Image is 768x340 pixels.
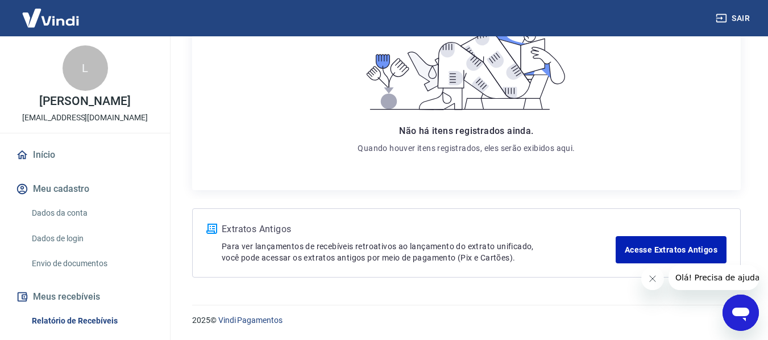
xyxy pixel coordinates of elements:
[7,8,96,17] span: Olá! Precisa de ajuda?
[399,125,533,136] span: Não há itens registrados ainda.
[218,316,283,325] a: Vindi Pagamentos
[39,95,130,107] p: [PERSON_NAME]
[723,295,759,331] iframe: Botão para abrir a janela de mensagens
[27,309,156,333] a: Relatório de Recebíveis
[206,224,217,234] img: ícone
[22,112,148,124] p: [EMAIL_ADDRESS][DOMAIN_NAME]
[27,202,156,225] a: Dados da conta
[14,284,156,309] button: Meus recebíveis
[192,314,741,326] p: 2025 ©
[641,267,664,290] iframe: Fechar mensagem
[222,241,616,263] p: Para ver lançamentos de recebíveis retroativos ao lançamento do extrato unificado, você pode aces...
[669,265,759,290] iframe: Mensagem da empresa
[27,252,156,275] a: Envio de documentos
[27,227,156,250] a: Dados de login
[713,8,754,29] button: Sair
[358,142,575,154] p: Quando houver itens registrados, eles serão exibidos aqui.
[616,236,727,263] a: Acesse Extratos Antigos
[14,142,156,167] a: Início
[222,223,616,236] p: Extratos Antigos
[14,177,156,202] button: Meu cadastro
[14,1,88,35] img: Vindi
[63,45,108,91] div: L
